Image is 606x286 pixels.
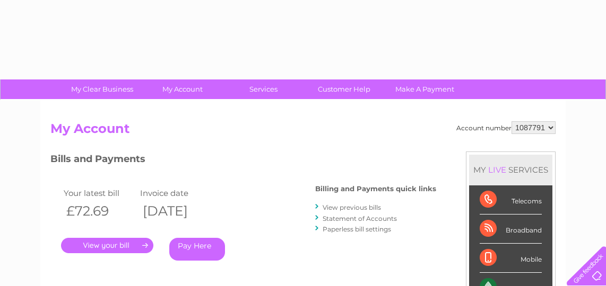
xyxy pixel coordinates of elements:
a: Statement of Accounts [323,215,397,222]
a: View previous bills [323,203,381,211]
td: Invoice date [137,186,214,200]
a: Customer Help [300,79,388,99]
h2: My Account [50,121,556,141]
th: £72.69 [61,200,137,222]
th: [DATE] [137,200,214,222]
div: LIVE [486,165,508,175]
h3: Bills and Payments [50,151,436,170]
a: My Account [139,79,227,99]
div: MY SERVICES [469,155,552,185]
a: My Clear Business [58,79,146,99]
a: . [61,238,153,253]
a: Services [220,79,307,99]
div: Telecoms [480,185,542,215]
div: Broadband [480,215,542,244]
a: Pay Here [169,238,225,261]
a: Make A Payment [381,79,469,99]
td: Your latest bill [61,186,137,200]
a: Paperless bill settings [323,225,391,233]
h4: Billing and Payments quick links [315,185,436,193]
div: Mobile [480,244,542,273]
div: Account number [456,121,556,134]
